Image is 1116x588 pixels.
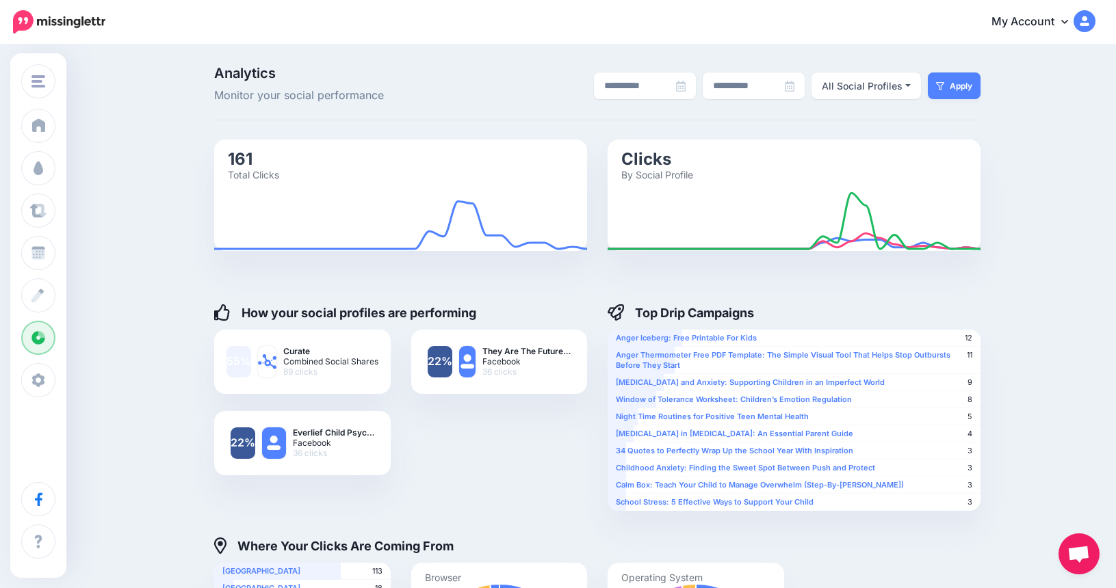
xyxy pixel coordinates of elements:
[372,566,382,576] span: 113
[283,366,378,377] span: 89 clicks
[608,304,754,321] h4: Top Drip Campaigns
[283,356,378,366] span: Combined Social Shares
[482,366,571,377] span: 36 clicks
[214,304,476,321] h4: How your social profiles are performing
[228,168,279,180] text: Total Clicks
[812,72,921,99] button: All Social Profiles
[214,66,456,80] span: Analytics
[482,346,571,356] b: They Are The Future…
[616,377,885,387] b: [MEDICAL_DATA] and Anxiety: Supporting Children in an Imperfect World
[31,75,45,88] img: menu.png
[978,5,1095,39] a: My Account
[283,346,378,356] b: Curate
[214,87,456,105] span: Monitor your social performance
[1059,533,1100,574] a: Open chat
[293,438,374,448] span: Facebook
[968,446,972,456] span: 3
[226,346,251,377] a: 55%
[228,148,252,168] text: 161
[968,480,972,490] span: 3
[928,72,981,99] button: Apply
[968,412,972,422] span: 5
[621,571,703,583] text: Operating System
[967,350,972,360] span: 11
[616,480,904,490] b: Calm Box: Teach Your Child to Manage Overwhelm (Step-By-[PERSON_NAME])
[293,448,374,458] span: 36 clicks
[968,497,972,507] span: 3
[13,10,105,34] img: Missinglettr
[616,446,853,455] b: 34 Quotes to Perfectly Wrap Up the School Year With Inspiration
[616,429,853,438] b: [MEDICAL_DATA] in [MEDICAL_DATA]: An Essential Parent Guide
[822,78,903,94] div: All Social Profiles
[616,333,757,343] b: Anger Iceberg: Free Printable For Kids
[621,168,693,180] text: By Social Profile
[262,427,286,459] img: user_default_image.png
[459,346,476,377] img: user_default_image.png
[968,429,972,439] span: 4
[425,571,461,583] text: Browser
[231,427,255,459] a: 22%
[968,377,972,388] span: 9
[222,566,300,576] b: [GEOGRAPHIC_DATA]
[616,412,809,421] b: Night Time Routines for Positive Teen Mental Health
[616,395,852,404] b: Window of Tolerance Worksheet: Children’s Emotion Regulation
[214,537,454,554] h4: Where Your Clicks Are Coming From
[968,463,972,473] span: 3
[621,148,671,168] text: Clicks
[293,427,374,438] b: Everlief Child Psyc…
[616,463,875,472] b: Childhood Anxiety: Finding the Sweet Spot Between Push and Protect
[616,350,950,370] b: Anger Thermometer Free PDF Template: The Simple Visual Tool That Helps Stop Outbursts Before They...
[482,356,571,366] span: Facebook
[428,346,452,377] a: 22%
[968,395,972,405] span: 8
[616,497,814,507] b: School Stress: 5 Effective Ways to Support Your Child
[965,333,972,343] span: 12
